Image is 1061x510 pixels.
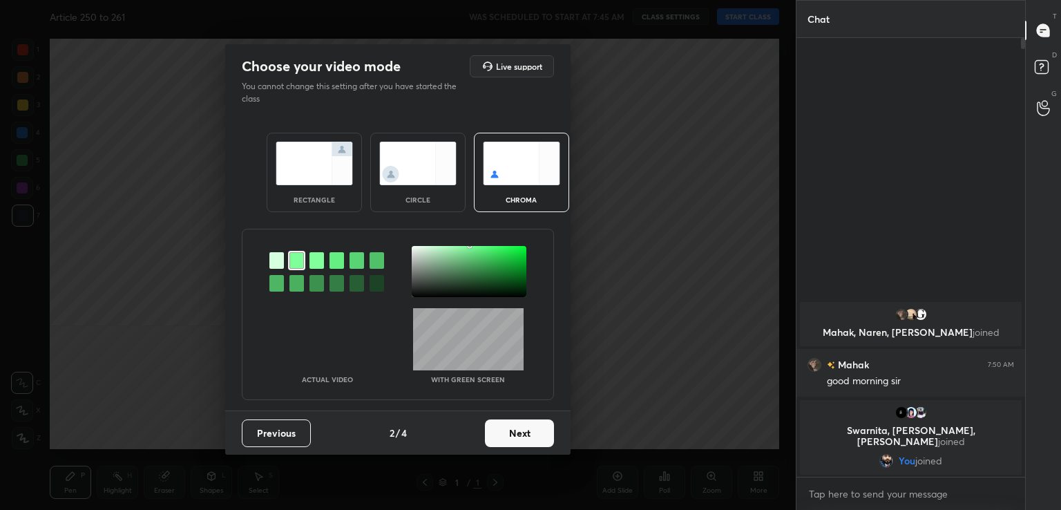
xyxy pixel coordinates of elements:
[879,454,893,468] img: 0ee430d530ea4eab96c2489b3c8ae121.jpg
[796,1,841,37] p: Chat
[390,196,446,203] div: circle
[796,299,1025,478] div: grid
[1053,11,1057,21] p: T
[904,308,918,321] img: b7d349f71d3744cf8e9ff3ed01643968.jpg
[914,406,928,419] img: 6f024d0b520a42ae9cc1babab3a4949a.jpg
[915,455,942,466] span: joined
[242,57,401,75] h2: Choose your video mode
[1051,88,1057,99] p: G
[807,358,821,372] img: c6948b4914544d7dbeddbd7d3c70e643.jpg
[485,419,554,447] button: Next
[895,308,908,321] img: c6948b4914544d7dbeddbd7d3c70e643.jpg
[390,426,394,440] h4: 2
[287,196,342,203] div: rectangle
[431,376,505,383] p: With green screen
[401,426,407,440] h4: 4
[808,327,1013,338] p: Mahak, Naren, [PERSON_NAME]
[379,142,457,185] img: circleScreenIcon.acc0effb.svg
[895,406,908,419] img: e626d1a8ac434121b6881a3e301c2770.png
[276,142,353,185] img: normalScreenIcon.ae25ed63.svg
[835,357,869,372] h6: Mahak
[242,80,466,105] p: You cannot change this setting after you have started the class
[988,361,1014,369] div: 7:50 AM
[827,375,1014,388] div: good morning sir
[242,419,311,447] button: Previous
[396,426,400,440] h4: /
[808,425,1013,447] p: Swarnita, [PERSON_NAME], [PERSON_NAME]
[899,455,915,466] span: You
[938,435,965,448] span: joined
[302,376,353,383] p: Actual Video
[973,325,1000,339] span: joined
[914,308,928,321] img: a101d65c335a4167b26748aa83496d81.99222079_3
[496,62,542,70] h5: Live support
[1052,50,1057,60] p: D
[483,142,560,185] img: chromaScreenIcon.c19ab0a0.svg
[494,196,549,203] div: chroma
[827,361,835,369] img: no-rating-badge.077c3623.svg
[904,406,918,419] img: 76095519_7724CB2B-1E74-472F-BE4F-9E3A5539B9EC.png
